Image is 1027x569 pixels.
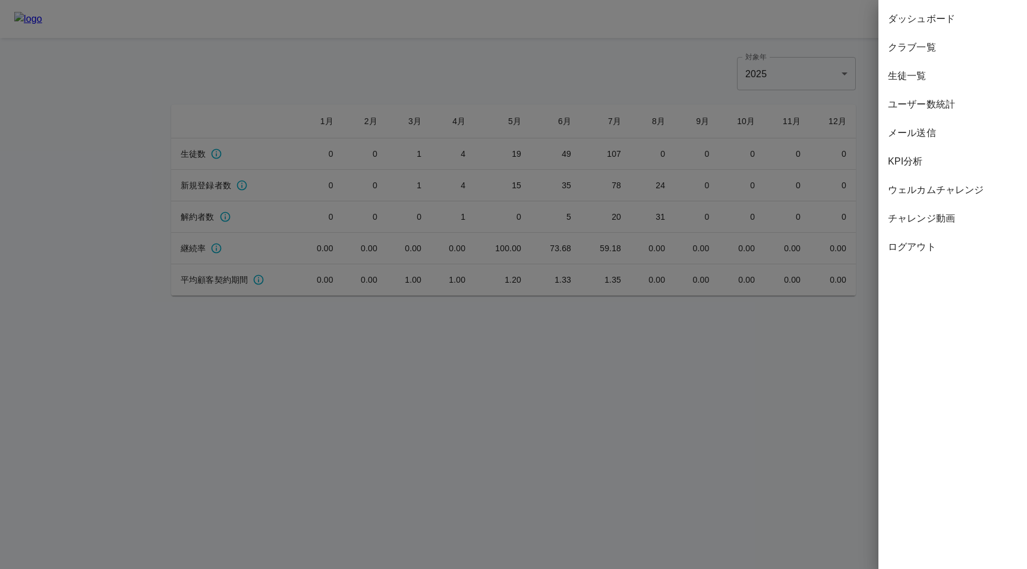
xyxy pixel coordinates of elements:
span: チャレンジ動画 [888,211,1017,226]
div: ウェルカムチャレンジ [878,176,1027,204]
div: KPI分析 [878,147,1027,176]
div: ダッシュボード [878,5,1027,33]
div: 生徒一覧 [878,62,1027,90]
div: メール送信 [878,119,1027,147]
div: ユーザー数統計 [878,90,1027,119]
span: 生徒一覧 [888,69,1017,83]
span: ログアウト [888,240,1017,254]
span: メール送信 [888,126,1017,140]
span: ダッシュボード [888,12,1017,26]
div: ログアウト [878,233,1027,261]
span: クラブ一覧 [888,40,1017,55]
div: チャレンジ動画 [878,204,1027,233]
div: クラブ一覧 [878,33,1027,62]
span: ユーザー数統計 [888,97,1017,112]
span: KPI分析 [888,154,1017,169]
span: ウェルカムチャレンジ [888,183,1017,197]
